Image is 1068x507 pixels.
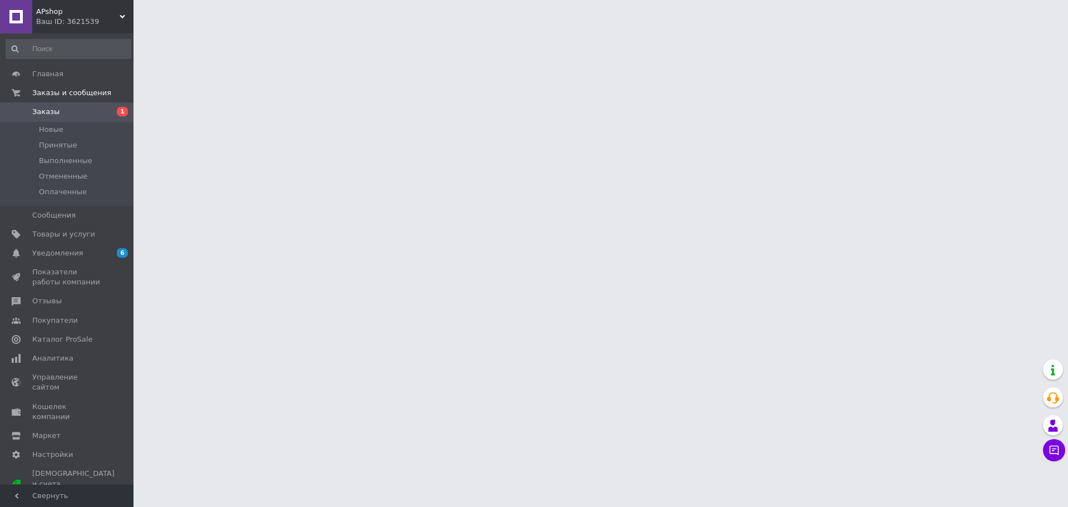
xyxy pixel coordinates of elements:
[36,17,133,27] div: Ваш ID: 3621539
[39,187,87,197] span: Оплаченные
[32,69,63,79] span: Главная
[32,296,62,306] span: Отзывы
[32,229,95,239] span: Товары и услуги
[32,334,92,344] span: Каталог ProSale
[32,469,115,499] span: [DEMOGRAPHIC_DATA] и счета
[36,7,120,17] span: APshop
[32,248,83,258] span: Уведомления
[32,210,76,220] span: Сообщения
[32,353,73,363] span: Аналитика
[6,39,131,59] input: Поиск
[32,267,103,287] span: Показатели работы компании
[39,156,92,166] span: Выполненные
[32,431,61,441] span: Маркет
[32,450,73,460] span: Настройки
[32,88,111,98] span: Заказы и сообщения
[39,171,87,181] span: Отмененные
[1043,439,1065,461] button: Чат с покупателем
[117,107,128,116] span: 1
[32,402,103,422] span: Кошелек компании
[117,248,128,258] span: 6
[39,140,77,150] span: Принятые
[32,372,103,392] span: Управление сайтом
[32,107,60,117] span: Заказы
[39,125,63,135] span: Новые
[32,316,78,326] span: Покупатели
